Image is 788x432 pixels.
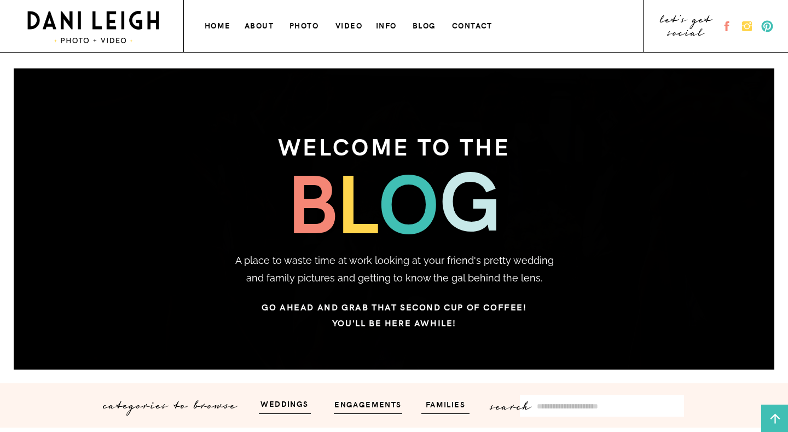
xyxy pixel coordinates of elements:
[413,19,438,30] a: blog
[419,398,472,410] a: families
[659,17,714,36] a: let's get social
[336,158,399,241] h3: l
[491,396,543,409] p: search
[189,299,600,327] h3: Go ahead and grab that second cup of coffee! You'll be here awhile!
[104,395,245,408] p: categories to browse
[215,125,573,157] h3: welcome to the
[378,158,460,241] h3: o
[233,252,556,290] p: A place to waste time at work looking at your friend's pretty wedding and family pictures and get...
[205,19,233,30] a: home
[439,155,501,241] h3: g
[452,19,495,30] a: contact
[335,19,364,30] a: VIDEO
[289,19,320,30] a: photo
[245,19,275,30] a: about
[252,397,317,410] a: weddings
[331,398,405,410] a: engagements
[376,19,399,30] a: info
[287,158,361,236] h3: b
